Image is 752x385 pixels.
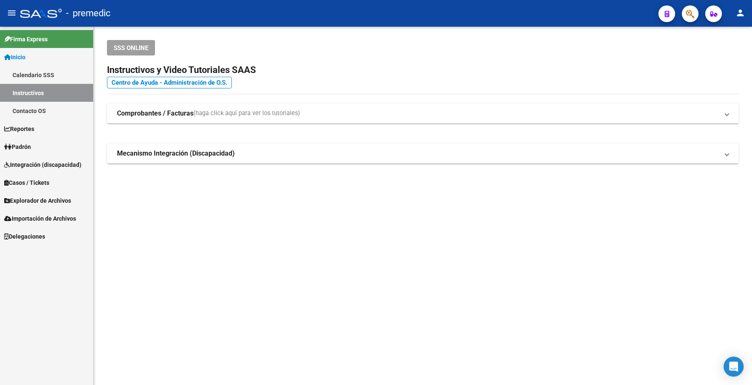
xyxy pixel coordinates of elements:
[7,8,17,18] mat-icon: menu
[107,143,739,164] mat-expansion-panel-header: Mecanismo Integración (Discapacidad)
[735,8,745,18] mat-icon: person
[4,214,76,223] span: Importación de Archivos
[724,357,744,377] div: Open Intercom Messenger
[4,35,48,44] span: Firma Express
[66,4,111,23] span: - premedic
[4,232,45,241] span: Delegaciones
[4,142,31,151] span: Padrón
[193,109,300,118] span: (haga click aquí para ver los tutoriales)
[4,160,81,169] span: Integración (discapacidad)
[114,44,148,52] span: SSS ONLINE
[4,178,49,187] span: Casos / Tickets
[107,103,739,123] mat-expansion-panel-header: Comprobantes / Facturas(haga click aquí para ver los tutoriales)
[107,62,739,78] h2: Instructivos y Video Tutoriales SAAS
[107,40,155,55] button: SSS ONLINE
[117,149,235,158] strong: Mecanismo Integración (Discapacidad)
[117,109,193,118] strong: Comprobantes / Facturas
[4,124,34,133] span: Reportes
[4,196,71,205] span: Explorador de Archivos
[107,77,232,88] a: Centro de Ayuda - Administración de O.S.
[4,53,25,62] span: Inicio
